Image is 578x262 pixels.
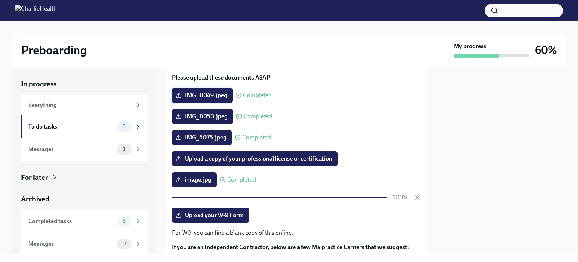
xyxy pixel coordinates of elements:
a: Messages1 [21,138,148,161]
a: To do tasks3 [21,115,148,138]
span: Completed [243,113,272,120]
span: image.jpg [177,176,211,184]
span: Upload your W-9 Form [177,211,244,219]
div: Messages [28,145,114,153]
a: Completed tasks6 [21,210,148,233]
span: 1 [119,146,130,152]
span: 6 [118,218,130,224]
strong: If you are an Independent Contractor, below are a few Malpractice Carriers that we suggest: [172,244,409,251]
h3: 60% [535,43,557,57]
span: IMG_5075.jpeg [177,134,227,141]
span: IMG_0050.jpeg [177,113,228,120]
div: Everything [28,101,132,109]
a: Everything [21,95,148,115]
a: For later [21,173,148,182]
a: Archived [21,194,148,204]
label: IMG_0050.jpeg [172,109,233,124]
label: IMG_0049.jpeg [172,88,233,103]
span: IMG_0049.jpeg [177,92,227,99]
span: 0 [118,241,131,247]
div: Messages [28,240,114,248]
a: Messages0 [21,233,148,255]
div: For later [21,173,48,182]
a: In progress [21,79,148,89]
h2: Preboarding [21,43,87,58]
label: IMG_5075.jpeg [172,130,232,145]
label: Upload a copy of your professional license or certification [172,151,338,166]
div: To do tasks [28,123,114,131]
span: Completed [227,177,256,183]
button: Cancel [414,194,421,201]
span: Upload a copy of your professional license or certification [177,155,332,162]
strong: My progress [454,42,486,51]
label: image.jpg [172,172,217,187]
label: Upload your W-9 Form [172,208,249,223]
img: CharlieHealth [15,5,57,17]
span: Completed [243,92,272,98]
div: Completed tasks [28,217,114,225]
span: 3 [118,124,130,129]
p: For W9, you can find a blank copy of this online. [172,229,421,237]
strong: Please upload these documents ASAP [172,74,270,81]
span: Completed [242,135,271,141]
p: 100% [393,193,408,202]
